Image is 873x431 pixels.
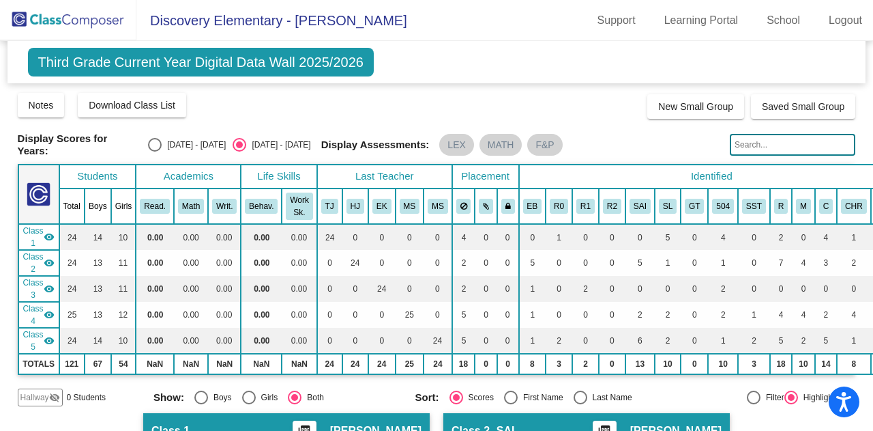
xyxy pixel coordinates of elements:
[738,276,770,302] td: 0
[625,302,655,328] td: 2
[452,302,475,328] td: 5
[317,276,342,302] td: 0
[424,276,452,302] td: 0
[841,199,867,214] button: CHR
[572,328,599,354] td: 0
[630,199,651,214] button: SAI
[317,165,452,189] th: Last Teacher
[317,189,342,224] th: Taylor Jacobson
[760,391,784,404] div: Filter
[519,302,546,328] td: 1
[23,251,44,275] span: Class 2
[28,48,374,77] span: Third Grade Current Year Digital Data Wall 2025/2026
[681,276,708,302] td: 0
[770,328,792,354] td: 5
[497,328,519,354] td: 0
[751,94,855,119] button: Saved Small Group
[111,328,136,354] td: 10
[368,224,396,250] td: 0
[44,335,55,346] mat-icon: visibility
[59,354,85,374] td: 121
[837,328,871,354] td: 1
[396,250,424,276] td: 0
[67,391,106,404] span: 0 Students
[796,199,811,214] button: M
[519,276,546,302] td: 1
[599,354,625,374] td: 0
[59,250,85,276] td: 24
[85,224,111,250] td: 14
[18,276,59,302] td: Ella Kimbrell - Kimbrell/Klein
[29,100,54,111] span: Notes
[655,276,681,302] td: 0
[815,224,837,250] td: 4
[497,302,519,328] td: 0
[282,328,316,354] td: 0.00
[424,250,452,276] td: 0
[762,101,844,112] span: Saved Small Group
[655,250,681,276] td: 1
[599,276,625,302] td: 0
[792,354,815,374] td: 10
[770,276,792,302] td: 0
[136,328,174,354] td: 0.00
[59,302,85,328] td: 25
[208,391,232,404] div: Boys
[256,391,278,404] div: Girls
[587,10,647,31] a: Support
[730,134,855,156] input: Search...
[85,276,111,302] td: 13
[452,276,475,302] td: 2
[599,224,625,250] td: 0
[368,189,396,224] th: Ella Kimbrell
[819,199,833,214] button: C
[572,189,599,224] th: Reclassified Fluent English Proficient | Year 1
[23,303,44,327] span: Class 4
[368,302,396,328] td: 0
[479,134,522,156] mat-chip: MATH
[625,354,655,374] td: 13
[798,391,835,404] div: Highlight
[546,224,572,250] td: 1
[23,277,44,301] span: Class 3
[424,328,452,354] td: 24
[136,276,174,302] td: 0.00
[368,276,396,302] td: 24
[241,165,316,189] th: Life Skills
[518,391,563,404] div: First Name
[400,199,420,214] button: MS
[396,354,424,374] td: 25
[837,302,871,328] td: 4
[647,94,744,119] button: New Small Group
[85,354,111,374] td: 67
[599,328,625,354] td: 0
[317,250,342,276] td: 0
[346,199,364,214] button: HJ
[424,354,452,374] td: 24
[59,224,85,250] td: 24
[241,276,282,302] td: 0.00
[241,354,282,374] td: NaN
[208,276,241,302] td: 0.00
[475,224,497,250] td: 0
[681,328,708,354] td: 0
[452,189,475,224] th: Keep away students
[342,276,368,302] td: 0
[368,354,396,374] td: 24
[625,189,655,224] th: Specialized Academic Instruction IEP
[78,93,186,117] button: Download Class List
[599,302,625,328] td: 0
[342,189,368,224] th: Hauna James
[475,276,497,302] td: 0
[681,302,708,328] td: 0
[625,250,655,276] td: 5
[712,199,734,214] button: 504
[792,189,815,224] th: Math Intervention
[321,199,338,214] button: TJ
[317,224,342,250] td: 24
[111,302,136,328] td: 12
[317,302,342,328] td: 0
[286,193,312,220] button: Work Sk.
[837,276,871,302] td: 0
[681,224,708,250] td: 0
